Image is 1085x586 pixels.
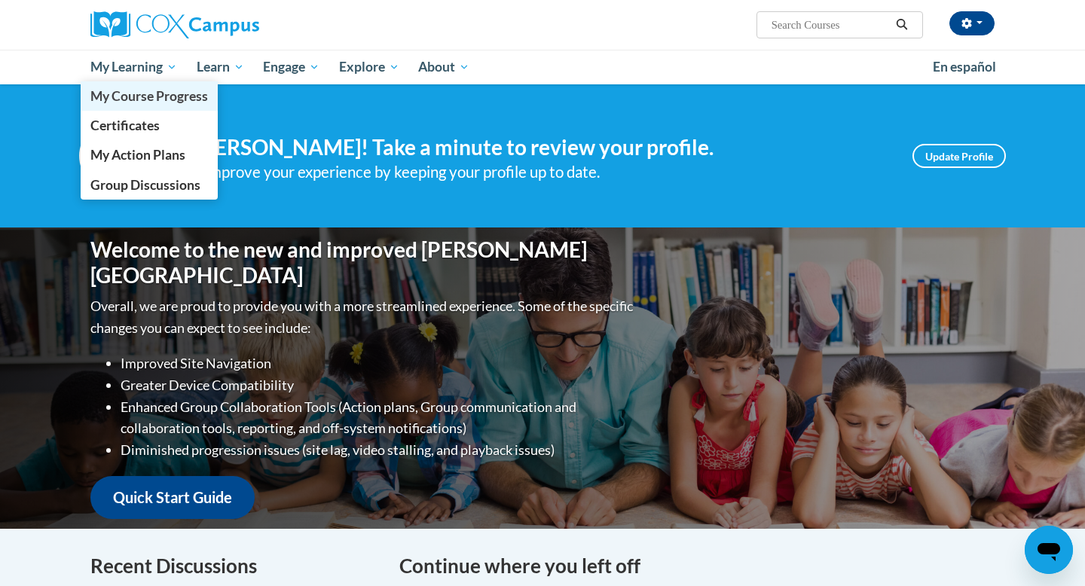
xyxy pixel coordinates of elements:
img: Profile Image [79,122,147,190]
a: Learn [187,50,254,84]
a: Explore [329,50,409,84]
li: Enhanced Group Collaboration Tools (Action plans, Group communication and collaboration tools, re... [121,396,637,440]
h4: Recent Discussions [90,551,377,581]
li: Improved Site Navigation [121,353,637,374]
span: En español [933,59,996,75]
img: Cox Campus [90,11,259,38]
a: Cox Campus [90,11,377,38]
div: Main menu [68,50,1017,84]
span: Engage [263,58,319,76]
iframe: Button to launch messaging window [1025,526,1073,574]
span: Certificates [90,118,160,133]
a: En español [923,51,1006,83]
span: About [418,58,469,76]
button: Search [891,16,913,34]
a: My Learning [81,50,187,84]
h4: Hi [PERSON_NAME]! Take a minute to review your profile. [170,135,890,160]
a: Group Discussions [81,170,218,200]
a: Update Profile [912,144,1006,168]
a: Quick Start Guide [90,476,255,519]
a: About [409,50,480,84]
span: My Course Progress [90,88,208,104]
h1: Welcome to the new and improved [PERSON_NAME][GEOGRAPHIC_DATA] [90,237,637,288]
li: Greater Device Compatibility [121,374,637,396]
a: My Course Progress [81,81,218,111]
span: My Action Plans [90,147,185,163]
span: Explore [339,58,399,76]
span: Group Discussions [90,177,200,193]
span: My Learning [90,58,177,76]
a: My Action Plans [81,140,218,169]
li: Diminished progression issues (site lag, video stalling, and playback issues) [121,439,637,461]
div: Help improve your experience by keeping your profile up to date. [170,160,890,185]
a: Certificates [81,111,218,140]
span: Learn [197,58,244,76]
h4: Continue where you left off [399,551,995,581]
a: Engage [253,50,329,84]
button: Account Settings [949,11,995,35]
p: Overall, we are proud to provide you with a more streamlined experience. Some of the specific cha... [90,295,637,339]
input: Search Courses [770,16,891,34]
